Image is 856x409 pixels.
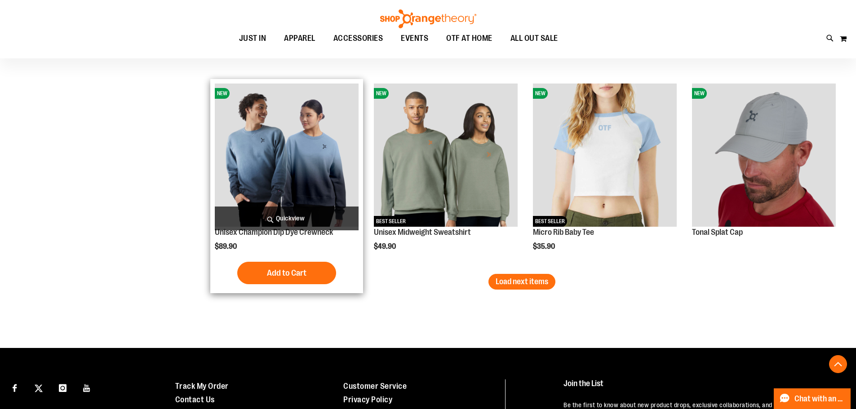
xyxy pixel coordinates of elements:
div: product [210,79,363,294]
span: ACCESSORIES [333,28,383,48]
a: Contact Us [175,395,215,404]
div: product [687,79,840,251]
span: Load next items [496,277,548,286]
img: Micro Rib Baby Tee [533,84,677,227]
div: product [369,79,522,274]
img: Twitter [35,384,43,392]
a: Visit our Instagram page [55,379,71,395]
a: Visit our X page [31,379,47,395]
span: $49.90 [374,242,397,251]
img: Shop Orangetheory [379,9,478,28]
button: Add to Cart [237,262,336,284]
span: Chat with an Expert [794,395,845,403]
a: Micro Rib Baby TeeNEWBEST SELLER [533,84,677,229]
a: Visit our Facebook page [7,379,22,395]
span: Add to Cart [267,268,306,278]
img: Unisex Champion Dip Dye Crewneck [215,84,359,227]
h4: Join the List [563,379,835,396]
img: Product image for Grey Tonal Splat Cap [692,84,836,227]
a: Track My Order [175,382,229,391]
a: Micro Rib Baby Tee [533,228,594,237]
a: Tonal Splat Cap [692,228,743,237]
span: JUST IN [239,28,266,48]
img: Unisex Midweight Sweatshirt [374,84,518,227]
span: NEW [533,88,548,99]
a: Quickview [215,207,359,230]
button: Back To Top [829,355,847,373]
a: Unisex Champion Dip Dye Crewneck [215,228,333,237]
span: BEST SELLER [533,216,567,227]
a: Customer Service [343,382,407,391]
a: Product image for Grey Tonal Splat CapNEW [692,84,836,229]
span: $89.90 [215,242,238,251]
span: NEW [215,88,230,99]
a: Unisex Midweight Sweatshirt [374,228,471,237]
a: Visit our Youtube page [79,379,95,395]
a: Unisex Midweight SweatshirtNEWBEST SELLER [374,84,518,229]
span: $35.90 [533,242,556,251]
span: EVENTS [401,28,428,48]
button: Load next items [488,274,555,290]
span: OTF AT HOME [446,28,492,48]
span: NEW [374,88,389,99]
span: NEW [692,88,707,99]
a: Privacy Policy [343,395,392,404]
div: product [528,79,681,274]
button: Chat with an Expert [774,388,851,409]
a: Unisex Champion Dip Dye CrewneckNEW [215,84,359,229]
span: ALL OUT SALE [510,28,558,48]
span: BEST SELLER [374,216,408,227]
span: APPAREL [284,28,315,48]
